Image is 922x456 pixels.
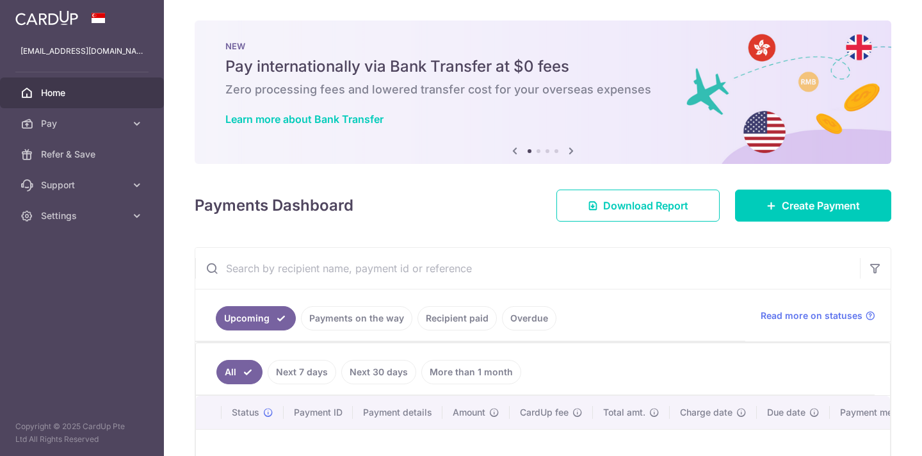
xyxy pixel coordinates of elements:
a: Create Payment [735,190,891,222]
a: Download Report [556,190,720,222]
a: Recipient paid [417,306,497,330]
span: Status [232,406,259,419]
span: CardUp fee [520,406,569,419]
span: Create Payment [782,198,860,213]
span: Read more on statuses [761,309,862,322]
p: [EMAIL_ADDRESS][DOMAIN_NAME] [20,45,143,58]
h6: Zero processing fees and lowered transfer cost for your overseas expenses [225,82,861,97]
th: Payment details [353,396,442,429]
span: Pay [41,117,125,130]
a: Next 7 days [268,360,336,384]
img: CardUp [15,10,78,26]
span: Due date [767,406,805,419]
h4: Payments Dashboard [195,194,353,217]
a: Read more on statuses [761,309,875,322]
span: Total amt. [603,406,645,419]
h5: Pay internationally via Bank Transfer at $0 fees [225,56,861,77]
a: Payments on the way [301,306,412,330]
th: Payment ID [284,396,353,429]
span: Support [41,179,125,191]
span: Amount [453,406,485,419]
img: Bank transfer banner [195,20,891,164]
a: Upcoming [216,306,296,330]
span: Settings [41,209,125,222]
span: Charge date [680,406,732,419]
span: Home [41,86,125,99]
span: Refer & Save [41,148,125,161]
a: Overdue [502,306,556,330]
a: Learn more about Bank Transfer [225,113,384,126]
span: Download Report [603,198,688,213]
input: Search by recipient name, payment id or reference [195,248,860,289]
a: More than 1 month [421,360,521,384]
a: All [216,360,263,384]
p: NEW [225,41,861,51]
a: Next 30 days [341,360,416,384]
